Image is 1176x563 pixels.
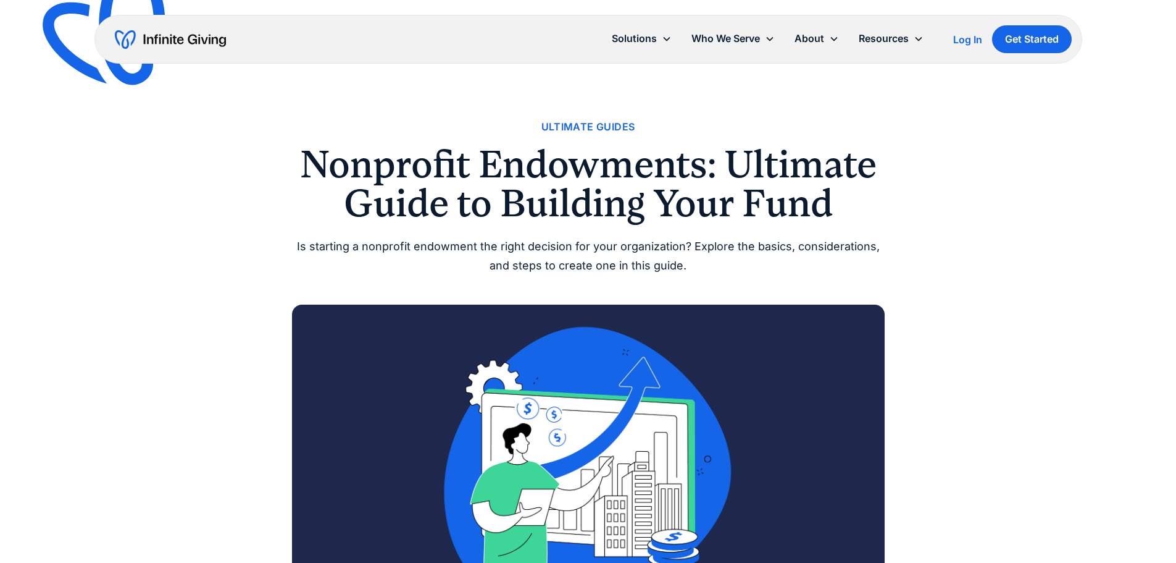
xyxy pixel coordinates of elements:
[785,25,849,52] div: About
[859,30,909,47] div: Resources
[794,30,824,47] div: About
[602,25,682,52] div: Solutions
[612,30,657,47] div: Solutions
[953,35,982,44] div: Log In
[953,32,982,47] a: Log In
[292,237,885,275] div: Is starting a nonprofit endowment the right decision for your organization? Explore the basics, c...
[115,30,226,49] a: home
[691,30,760,47] div: Who We Serve
[292,145,885,222] h1: Nonprofit Endowments: Ultimate Guide to Building Your Fund
[541,119,635,135] a: Ultimate Guides
[992,25,1072,53] a: Get Started
[849,25,933,52] div: Resources
[682,25,785,52] div: Who We Serve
